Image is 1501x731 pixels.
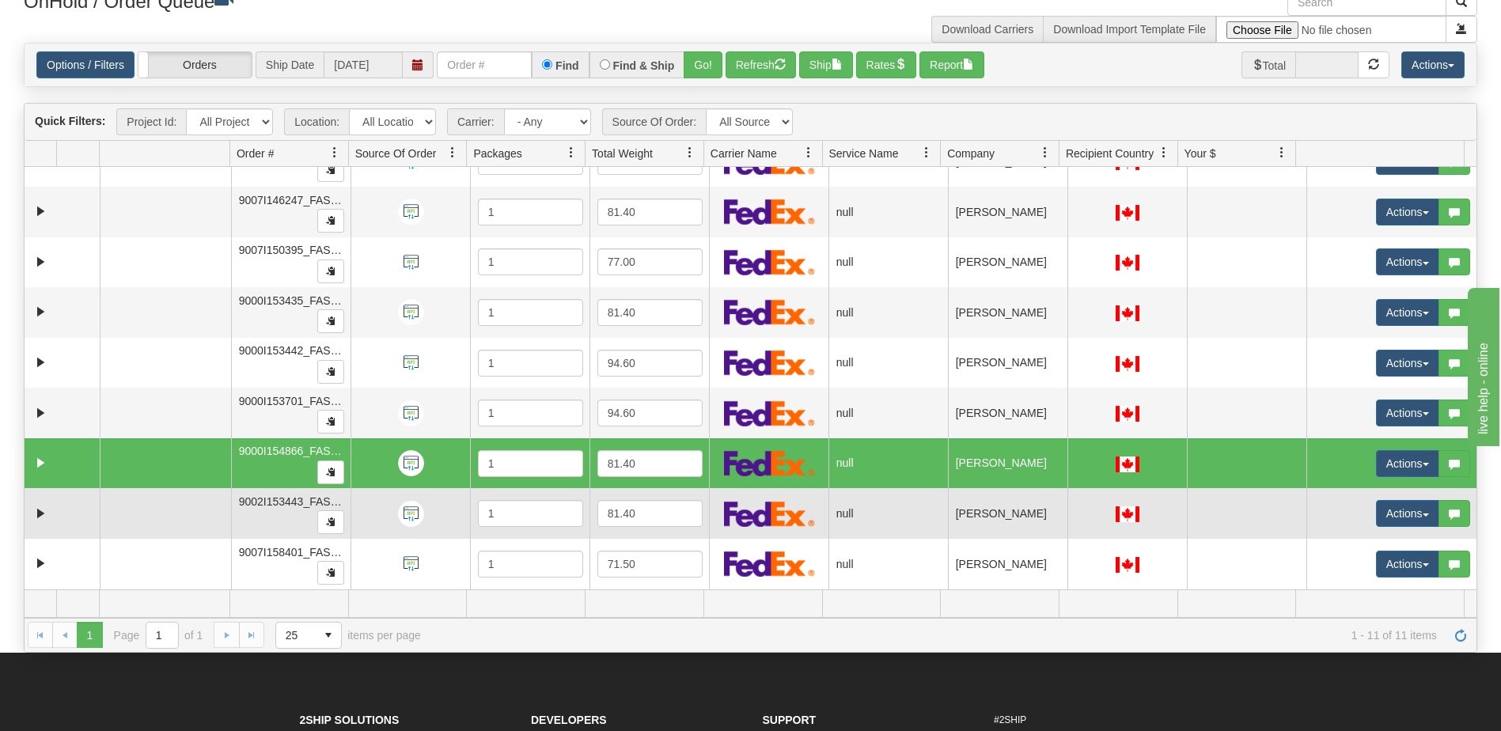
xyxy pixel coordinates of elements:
td: [PERSON_NAME] [948,388,1067,438]
span: Recipient Country [1066,146,1154,161]
button: Actions [1376,500,1439,527]
img: CA [1116,557,1139,573]
img: CA [1116,255,1139,271]
span: 9000I153701_FASUS [239,395,346,407]
span: items per page [275,622,421,649]
strong: Support [763,714,817,726]
td: [PERSON_NAME] [948,438,1067,489]
a: Refresh [1448,622,1473,647]
a: Download Import Template File [1053,23,1206,36]
td: [PERSON_NAME] [948,338,1067,388]
button: Actions [1376,299,1439,326]
button: Copy to clipboard [317,259,344,283]
span: 9002I153443_FASUS [239,495,346,508]
label: Orders [138,52,252,78]
button: Copy to clipboard [317,460,344,484]
td: [PERSON_NAME] [948,488,1067,539]
strong: 2Ship Solutions [300,714,400,726]
img: FedEx [724,299,815,325]
img: FedEx [724,350,815,376]
a: Expand [31,302,51,322]
td: null [828,488,948,539]
span: 9000I154866_FASUS [239,445,346,457]
button: Copy to clipboard [317,158,344,182]
img: CA [1116,406,1139,422]
img: API [398,199,424,225]
span: Page of 1 [114,622,203,649]
input: Import [1216,16,1446,43]
a: Expand [31,252,51,272]
a: Service Name filter column settings [913,139,940,166]
span: Order # [237,146,274,161]
td: null [828,388,948,438]
input: Page 1 [146,623,178,648]
a: Recipient Country filter column settings [1150,139,1177,166]
span: 9007I150395_FASUS [239,244,346,256]
td: null [828,187,948,237]
button: Actions [1376,400,1439,426]
a: Options / Filters [36,51,135,78]
a: Packages filter column settings [558,139,585,166]
a: Expand [31,353,51,373]
button: Copy to clipboard [317,561,344,585]
td: [PERSON_NAME] [948,287,1067,338]
a: Expand [31,453,51,473]
a: Download Carriers [942,23,1033,36]
span: Source Of Order: [602,108,707,135]
img: CA [1116,456,1139,472]
input: Order # [437,51,532,78]
button: Actions [1376,350,1439,377]
a: Expand [31,554,51,574]
img: FedEx [724,249,815,275]
img: CA [1116,506,1139,522]
img: API [398,400,424,426]
td: null [828,338,948,388]
span: Page 1 [77,622,102,647]
td: null [828,287,948,338]
button: Ship [799,51,853,78]
span: 9007I158401_FASUS [239,546,346,559]
img: CA [1116,305,1139,321]
label: Find [555,60,579,71]
a: Expand [31,403,51,423]
span: Your $ [1185,146,1216,161]
a: Expand [31,504,51,524]
a: Your $ filter column settings [1268,139,1295,166]
span: Service Name [829,146,899,161]
button: Copy to clipboard [317,410,344,434]
td: [PERSON_NAME] [948,539,1067,589]
img: API [398,501,424,527]
span: Source Of Order [355,146,437,161]
a: Order # filter column settings [321,139,348,166]
span: 9007I146247_FASUS [239,194,346,206]
td: null [828,237,948,288]
span: 9000I153435_FASUS [239,294,346,307]
img: FedEx [724,501,815,527]
span: Total [1241,51,1296,78]
a: Company filter column settings [1032,139,1059,166]
td: [PERSON_NAME] [948,237,1067,288]
td: null [828,539,948,589]
span: Company [947,146,995,161]
button: Go! [684,51,722,78]
button: Copy to clipboard [317,209,344,233]
button: Actions [1376,450,1439,477]
strong: Developers [531,714,607,726]
img: API [398,450,424,476]
img: API [398,299,424,325]
span: 9000I153442_FASUS [239,344,346,357]
span: 1 - 11 of 11 items [443,629,1437,642]
a: Total Weight filter column settings [677,139,703,166]
img: CA [1116,356,1139,372]
button: Report [919,51,984,78]
div: live help - online [12,9,146,28]
button: Rates [856,51,917,78]
span: Location: [284,108,349,135]
div: grid toolbar [25,104,1476,141]
span: Project Id: [116,108,186,135]
img: FedEx [724,199,815,225]
img: FedEx [724,400,815,426]
iframe: chat widget [1465,285,1499,446]
a: Source Of Order filter column settings [439,139,466,166]
button: Actions [1401,51,1465,78]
